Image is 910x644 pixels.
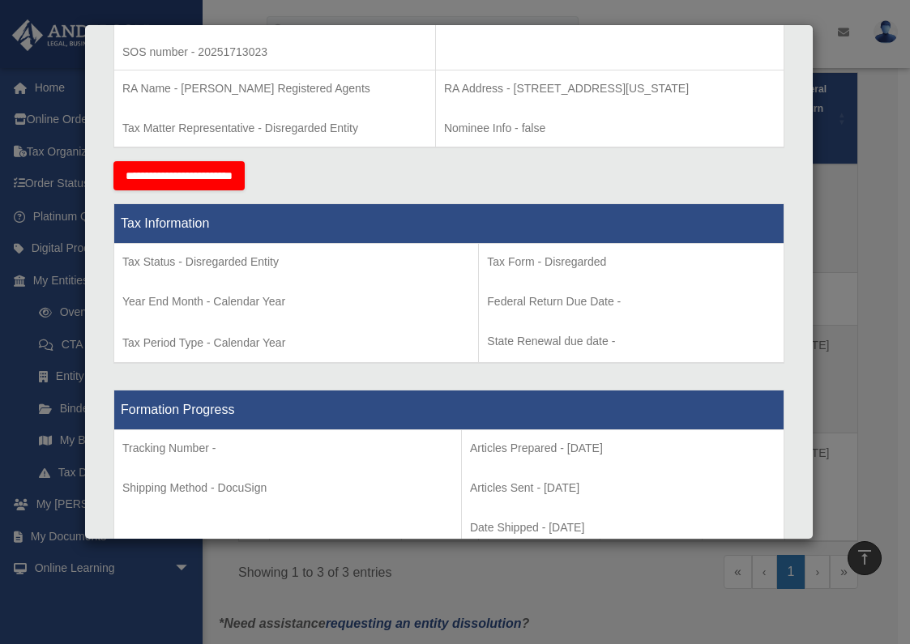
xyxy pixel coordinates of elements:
p: Tax Form - Disregarded [487,252,775,272]
p: RA Address - [STREET_ADDRESS][US_STATE] [444,79,775,99]
p: Year End Month - Calendar Year [122,292,470,312]
p: Nominee Info - false [444,118,775,139]
th: Tax Information [114,203,784,243]
p: Tracking Number - [122,438,453,458]
p: Date Shipped - [DATE] [470,518,775,538]
p: State Renewal due date - [487,331,775,352]
p: SOS number - 20251713023 [122,42,427,62]
th: Formation Progress [114,390,784,429]
p: Tax Matter Representative - Disregarded Entity [122,118,427,139]
p: Articles Sent - [DATE] [470,478,775,498]
p: Tax Status - Disregarded Entity [122,252,470,272]
p: Shipping Method - DocuSign [122,478,453,498]
p: Articles Prepared - [DATE] [470,438,775,458]
p: RA Name - [PERSON_NAME] Registered Agents [122,79,427,99]
p: Federal Return Due Date - [487,292,775,312]
td: Tax Period Type - Calendar Year [114,243,479,363]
